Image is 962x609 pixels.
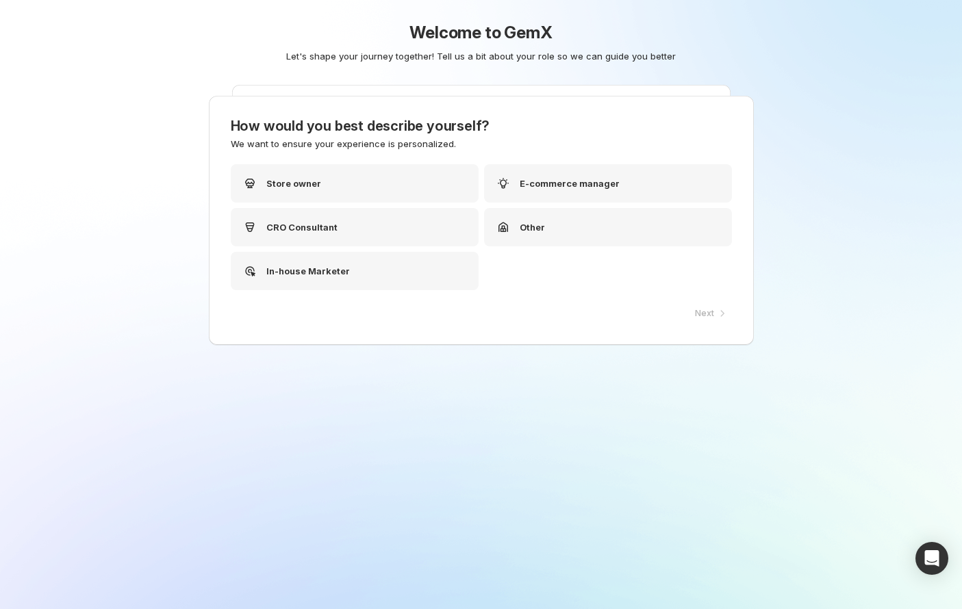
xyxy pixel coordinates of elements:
div: Open Intercom Messenger [915,542,948,575]
h3: How would you best describe yourself? [231,118,732,134]
h1: Welcome to GemX [156,22,807,44]
p: Store owner [266,177,321,190]
p: CRO Consultant [266,220,338,234]
p: Other [520,220,545,234]
p: E-commerce manager [520,177,620,190]
p: In-house Marketer [266,264,350,278]
span: We want to ensure your experience is personalized. [231,138,456,149]
p: Let's shape your journey together! Tell us a bit about your role so we can guide you better [162,49,801,63]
